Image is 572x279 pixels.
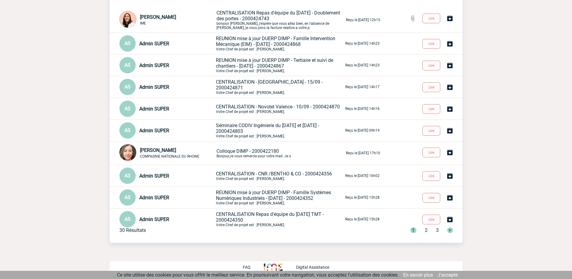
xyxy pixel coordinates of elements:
span: Admin SUPER [139,41,169,46]
img: Archiver la conversation [446,127,453,134]
span: REUNION mise à jour DUERP DIMP - Tertiaire et suivi de chantiers - [DATE] - 2000424867 [216,57,333,69]
p: Votre Chef de projet est : [PERSON_NAME]. [216,123,344,138]
div: Conversation privée : Client - Agence [119,57,215,73]
span: AS [125,40,131,46]
a: Lire [418,62,446,68]
div: Conversation privée : Client - Agence [119,211,215,227]
button: Lire [422,104,440,114]
div: Conversation privée : Client - Agence [119,79,215,95]
img: Archiver la conversation [446,149,453,156]
span: Admin SUPER [139,63,169,68]
a: Lire [418,84,446,90]
button: Lire [422,126,440,136]
button: Lire [422,171,440,181]
div: Conversation privée : Client - Agence [119,168,215,184]
div: Conversation privée : Client - Agence [119,144,215,162]
p: Votre Chef de projet est : [PERSON_NAME]. [216,79,344,95]
span: IME [140,21,146,25]
p: Reçu le [DATE] 16h02 [345,174,380,178]
p: Votre Chef de projet est : [PERSON_NAME]. [216,211,344,227]
p: Reçu le [DATE] 15h28 [345,195,380,200]
span: COMPAGNIE NATIONALE DU RHONE [140,154,199,159]
button: Lire [422,61,440,70]
a: AS Admin SUPER CENTRALISATION Repas d'équipe du [DATE] TMT - 2000424350Votre Chef de projet est :... [119,216,380,222]
img: Archiver la conversation [446,62,453,69]
p: Bonjour,Je vous remercie pour votre mail. Je s [216,148,345,158]
a: J'accepte [438,272,458,278]
span: CENTRALISATION - CNR /BENTHO & CO - 2000424356 [216,171,332,177]
a: Lire [418,149,446,155]
p: Reçu le [DATE] 14h23 [345,41,380,46]
span: 1 [410,227,416,233]
button: Lire [422,215,440,224]
p: Reçu le [DATE] 15h28 [345,217,380,221]
button: Lire [422,39,440,49]
div: Conversation privée : Client - Agence [119,35,215,52]
p: Reçu le [DATE] 14h17 [345,85,380,89]
div: Conversation privée : Client - Agence [119,11,215,29]
p: Votre Chef de projet est : [PERSON_NAME]. [216,36,344,51]
a: En savoir plus [403,272,433,278]
button: Lire [422,14,440,23]
p: Digital Assistance [296,265,329,270]
span: REUNION mise à jour DUERP DIMP - Famille Intervention Mécanique (EIM) - [DATE] - 2000424868 [216,36,335,47]
span: Admin SUPER [139,106,169,112]
span: AS [125,106,131,111]
span: AS [125,173,131,178]
div: Conversation privée : Client - Agence [119,189,215,206]
a: [PERSON_NAME] COMPAGNIE NATIONALE DU RHONE Colloque DIMP - 2000422180Bonjour,Je vous remercie pou... [119,150,380,156]
span: AS [125,127,131,133]
img: 129834-0.png [119,11,136,28]
span: Admin SUPER [139,195,169,200]
a: Lire [418,216,446,222]
p: Reçu le [DATE] 14h16 [345,107,380,111]
img: Archiver la conversation [446,105,453,113]
span: CENTRALISATION Repas d'équipe du [DATE] TMT - 2000424350 [216,211,324,223]
span: Admin SUPER [139,84,169,90]
p: Reçu le [DATE] 17h10 [346,151,380,155]
span: CENTRALISATION Repas d'équipe du [DATE] - Doublement des portes - 2000424743 [216,10,340,21]
a: FAQ [243,264,264,270]
a: Lire [418,40,446,46]
span: Séminaire CODIV Ingénierie du [DATE] et [DATE] - 2000424803 [216,123,319,134]
span: CENTRALISATION - Novotel Valence - 10/09 - 2000424870 [216,104,340,110]
span: > [447,227,453,233]
a: Lire [418,15,446,21]
p: Reçu le [DATE] 14h23 [345,63,380,67]
div: Conversation privée : Client - Agence [119,122,215,139]
a: Lire [418,194,446,200]
span: Admin SUPER [139,128,169,133]
img: Archiver la conversation [446,216,453,223]
a: Lire [418,173,446,178]
button: Lire [422,148,440,157]
div: 30 Résultats [119,227,146,233]
a: Lire [418,127,446,133]
a: AS Admin SUPER Séminaire CODIV Ingénierie du [DATE] et [DATE] - 2000424803Votre Chef de projet es... [119,127,380,133]
span: 2 [425,227,428,233]
a: AS Admin SUPER REUNION mise à jour DUERP DIMP - Famille Intervention Mécanique (EIM) - [DATE] - 2... [119,40,380,46]
a: AS Admin SUPER REUNION mise à jour DUERP DIMP - Tertiaire et suivi de chantiers - [DATE] - 200042... [119,62,380,68]
img: Archiver la conversation [446,194,453,201]
span: AS [125,84,131,90]
span: Admin SUPER [139,173,169,179]
span: REUNION mise à jour DUERP DIMP - Famille Systèmes Numériques Industriels - [DATE] - 2000424352 [216,190,331,201]
button: Lire [422,82,440,92]
span: AS [125,216,131,222]
span: AS [125,62,131,68]
img: http://www.idealmeetingsevents.fr/ [264,264,283,271]
div: Conversation privée : Client - Agence [119,101,215,117]
p: Votre Chef de projet est : [PERSON_NAME]. [216,190,344,205]
span: AS [125,194,131,200]
p: Reçu le [DATE] 09h19 [345,128,380,133]
span: Admin SUPER [139,216,169,222]
a: AS Admin SUPER CENTRALISATION - Novotel Valence - 10/09 - 2000424870Votre Chef de projet est : [P... [119,105,380,111]
span: [PERSON_NAME] [140,147,176,153]
p: Votre Chef de projet est : [PERSON_NAME]. [216,104,344,114]
p: Reçu le [DATE] 12h15 [346,18,380,22]
a: Lire [418,106,446,111]
span: 3 [436,227,439,233]
a: [PERSON_NAME] IME CENTRALISATION Repas d'équipe du [DATE] - Doublement des portes - 2000424743bon... [119,17,380,22]
p: bonjour [PERSON_NAME], j'espère que vous allez bien, en l'absence de [PERSON_NAME], je vous joins... [216,10,345,30]
img: Archiver la conversation [446,84,453,91]
img: Archiver la conversation [446,15,453,22]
